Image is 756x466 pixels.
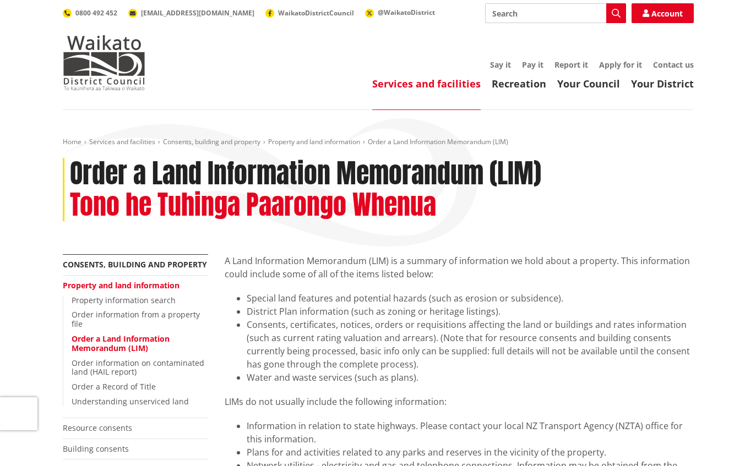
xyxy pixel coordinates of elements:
[490,59,511,70] a: Say it
[63,280,180,290] a: Property and land information
[225,254,694,281] p: A Land Information Memorandum (LIM) is a summary of information we hold about a property. This in...
[522,59,543,70] a: Pay it
[247,305,694,318] li: District Plan information (such as zoning or heritage listings).
[557,77,620,90] a: Your Council
[63,8,117,18] a: 0800 492 452
[75,8,117,18] span: 0800 492 452
[492,77,546,90] a: Recreation
[372,77,481,90] a: Services and facilities
[63,137,81,146] a: Home
[63,443,129,454] a: Building consents
[268,137,360,146] a: Property and land information
[365,8,435,17] a: @WaikatoDistrict
[225,395,694,408] p: LIMs do not usually include the following information:
[631,77,694,90] a: Your District
[89,137,155,146] a: Services and facilities
[265,8,354,18] a: WaikatoDistrictCouncil
[278,8,354,18] span: WaikatoDistrictCouncil
[247,292,694,305] li: Special land features and potential hazards (such as erosion or subsidence).
[485,3,626,23] input: Search input
[70,158,541,190] h1: Order a Land Information Memorandum (LIM)
[128,8,254,18] a: [EMAIL_ADDRESS][DOMAIN_NAME]
[72,381,156,392] a: Order a Record of Title
[599,59,642,70] a: Apply for it
[63,259,207,270] a: Consents, building and property
[368,137,508,146] span: Order a Land Information Memorandum (LIM)
[141,8,254,18] span: [EMAIL_ADDRESS][DOMAIN_NAME]
[72,333,170,353] a: Order a Land Information Memorandum (LIM)
[378,8,435,17] span: @WaikatoDistrict
[63,423,132,433] a: Resource consents
[72,358,204,377] a: Order information on contaminated land (HAIL report)
[653,59,694,70] a: Contact us
[247,419,694,446] li: Information in relation to state highways. Please contact your local NZ Transport Agency (NZTA) o...
[70,189,436,221] h2: Tono he Tuhinga Paarongo Whenua
[163,137,260,146] a: Consents, building and property
[632,3,694,23] a: Account
[72,295,176,305] a: Property information search
[247,446,694,459] li: Plans for and activities related to any parks and reserves in the vicinity of the property.
[63,138,694,147] nav: breadcrumb
[554,59,588,70] a: Report it
[247,318,694,371] li: Consents, certificates, notices, orders or requisitions affecting the land or buildings and rates...
[63,35,145,90] img: Waikato District Council - Te Kaunihera aa Takiwaa o Waikato
[72,309,200,329] a: Order information from a property file
[247,371,694,384] li: Water and waste services (such as plans).
[72,396,189,407] a: Understanding unserviced land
